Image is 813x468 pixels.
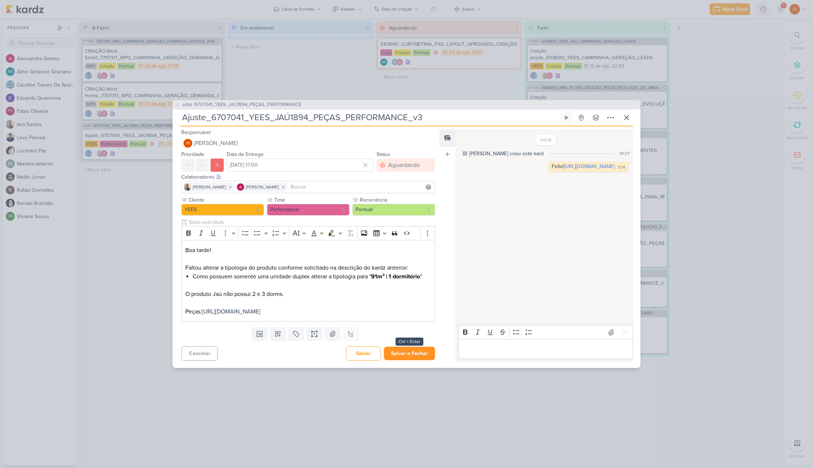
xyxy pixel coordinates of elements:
button: Cancelar [181,346,218,361]
label: Cliente [188,196,264,204]
div: Ctrl + Enter [396,338,423,346]
button: Pontual [352,204,435,216]
button: AG88 6707041_YEES_JAÚ1894_PEÇAS_PERFORMANCE [175,101,301,109]
p: JV [186,141,190,145]
label: Recorrência [359,196,435,204]
div: 11:14 [618,165,625,171]
span: AG88 [181,102,193,107]
p: O produto Jaú não possui 2 e 3 dorms. Peças: [185,290,431,316]
div: Joney Viana [184,139,192,148]
label: Status [377,151,390,157]
div: Feito! [552,163,615,170]
div: [PERSON_NAME] criou este kard [469,150,544,157]
div: Colaboradores [181,173,435,181]
label: Time [273,196,349,204]
img: Iara Santos [184,183,191,191]
span: [PERSON_NAME] [193,184,226,190]
div: Editor editing area: main [181,240,435,321]
span: [PERSON_NAME] [194,139,238,148]
div: Editor toolbar [181,226,435,240]
button: Aguardando [377,159,435,172]
button: Salvar e Fechar [384,347,435,360]
label: Prioridade [181,151,204,157]
span: 6707041_YEES_JAÚ1894_PEÇAS_PERFORMANCE [194,101,301,109]
button: Performance [267,204,349,216]
p: Faltou alterar a tipologia do produto conforme solicitado na descrição do kardz anterior: [185,263,431,272]
label: Responsável [181,129,211,136]
div: Editor editing area: main [458,339,633,359]
input: Select a date [227,159,374,172]
a: [URL][DOMAIN_NAME] [202,308,260,315]
p: Boa tarde! [185,246,431,263]
input: Buscar [289,183,433,191]
strong: 91m² | 1 dormitório [371,273,420,280]
input: Texto sem título [187,218,435,226]
a: [URL][DOMAIN_NAME] [564,163,615,170]
div: Editor toolbar [458,325,633,339]
span: [PERSON_NAME] [246,184,279,190]
div: 10:27 [620,150,629,157]
li: Como possuem somente uma unidade duplex alterar a tipologia para " '' [193,272,431,281]
div: Ligar relógio [564,115,570,121]
input: Kard Sem Título [180,111,559,124]
button: Salvar [346,346,381,361]
button: JV [PERSON_NAME] [181,137,435,150]
img: Alessandra Gomes [237,183,244,191]
div: Aguardando [388,161,420,170]
button: YEES [181,204,264,216]
label: Data de Entrega [227,151,263,157]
